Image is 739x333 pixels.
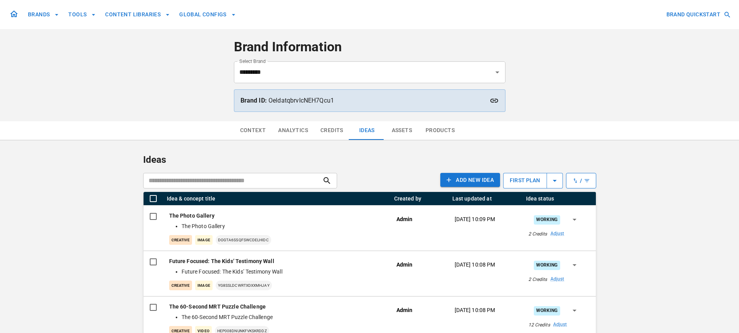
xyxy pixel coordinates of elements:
button: Assets [384,121,419,140]
button: Context [234,121,272,140]
p: first plan [504,172,546,189]
button: TOOLS [65,7,99,22]
strong: Brand ID: [241,97,267,104]
p: yg8SsLdCwrTXDXxmhjAY [216,281,272,290]
div: Working [534,261,560,270]
p: 2 Credits [528,276,547,283]
p: creative [169,281,192,290]
div: Idea status [526,195,554,202]
div: Working [534,215,560,224]
button: Credits [314,121,350,140]
p: Ideas [143,153,596,167]
button: Products [419,121,461,140]
label: Select Brand [239,58,266,65]
p: Admin [396,306,413,314]
p: Image [195,281,212,290]
p: Admin [396,215,413,223]
p: 12 Credits [528,321,550,328]
p: The Photo Gallery [169,212,384,220]
li: The 60-Second MRT Puzzle Challenge [182,313,381,321]
a: Add NEW IDEA [440,173,500,188]
a: Adjust [550,276,564,283]
button: BRAND QUICKSTART [663,7,733,22]
div: Working [534,306,560,315]
button: Menu [516,197,520,200]
button: Add NEW IDEA [440,173,500,187]
p: DOGta6SSqFsWCDeLhidC [216,235,271,245]
button: first plan [503,173,562,188]
li: The Photo Gallery [182,222,381,230]
button: GLOBAL CONFIGS [176,7,239,22]
button: Open [492,67,503,78]
div: Last updated at [452,195,492,202]
button: Menu [443,197,447,200]
p: Image [195,235,212,245]
button: Menu [590,197,594,200]
p: [DATE] 10:08 PM [455,261,495,269]
p: Future Focused: The Kids’ Testimony Wall [169,257,384,265]
p: 2 Credits [528,230,547,237]
button: Analytics [272,121,314,140]
h4: Brand Information [234,39,505,55]
p: creative [169,235,192,245]
p: [DATE] 10:08 PM [455,306,495,314]
button: Menu [384,197,388,200]
p: [DATE] 10:09 PM [455,215,495,223]
button: Ideas [350,121,384,140]
p: Admin [396,261,413,269]
p: The 60-Second MRT Puzzle Challenge [169,303,384,311]
button: BRANDS [25,7,62,22]
button: CONTENT LIBRARIES [102,7,173,22]
p: OeldatqbrvIcNEH7Qcu1 [241,96,499,105]
li: Future Focused: The Kids’ Testimony Wall [182,268,381,276]
div: Created by [394,195,422,202]
a: Adjust [553,321,567,328]
div: Idea & concept title [167,195,216,202]
a: Adjust [550,230,564,237]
